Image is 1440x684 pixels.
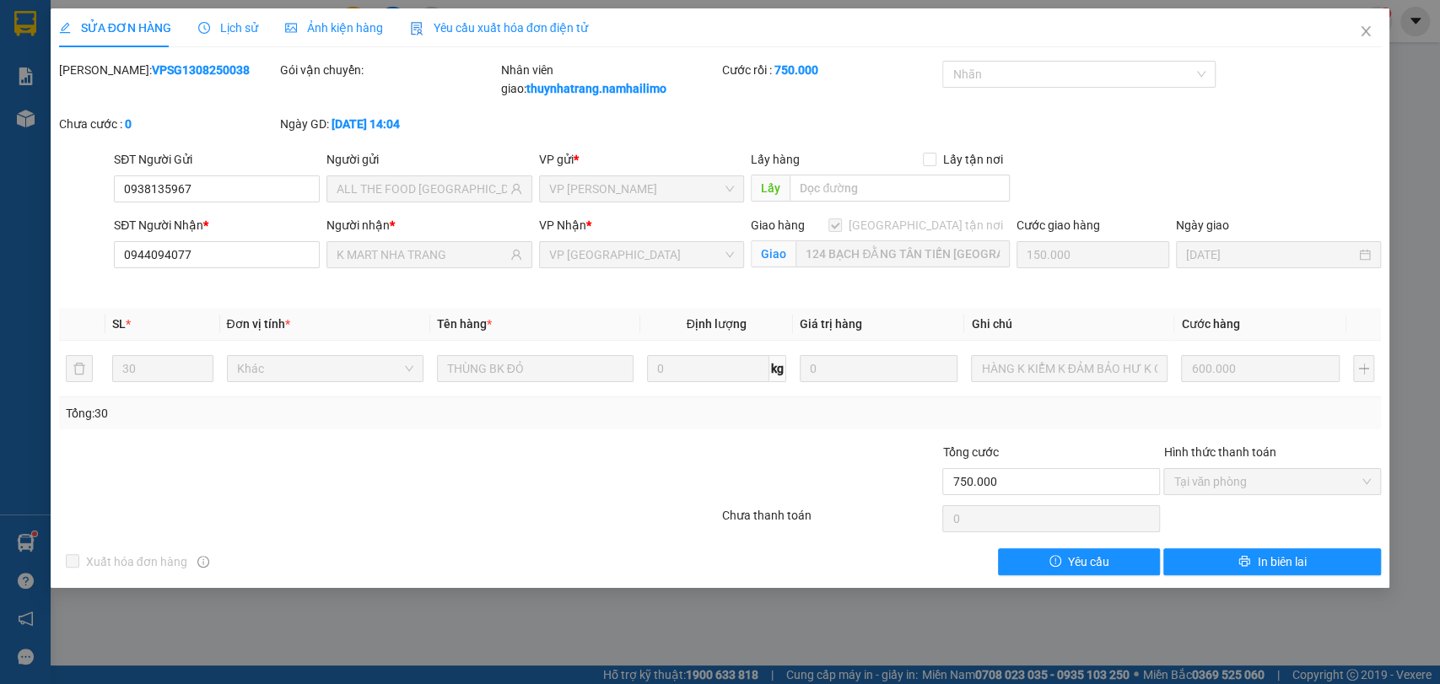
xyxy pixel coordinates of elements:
span: user [510,183,522,195]
button: printerIn biên lai [1163,548,1381,575]
span: Khác [237,356,413,381]
label: Ngày giao [1176,218,1229,232]
li: Nam Hải Limousine [8,8,245,72]
button: delete [66,355,93,382]
input: Giao tận nơi [796,240,1010,267]
span: VP Phạm Ngũ Lão [549,176,735,202]
div: SĐT Người Nhận [114,216,320,234]
label: Cước giao hàng [1017,218,1100,232]
div: VP gửi [539,150,745,169]
label: Hình thức thanh toán [1163,445,1276,459]
span: In biên lai [1257,552,1306,571]
b: 750.000 [774,63,817,77]
div: Chưa cước : [59,115,277,133]
span: Giao hàng [751,218,805,232]
span: SL [112,317,126,331]
button: exclamation-circleYêu cầu [998,548,1160,575]
span: VP Nhận [539,218,586,232]
button: plus [1353,355,1374,382]
span: Lịch sử [198,21,258,35]
div: Chưa thanh toán [720,506,941,536]
input: Ngày giao [1186,245,1356,264]
span: Đơn vị tính [227,317,290,331]
span: Cước hàng [1181,317,1239,331]
input: Cước giao hàng [1017,241,1169,268]
span: close [1359,24,1373,38]
span: VP Nha Trang [549,242,735,267]
span: Lấy tận nơi [936,150,1010,169]
span: printer [1238,555,1250,568]
span: Yêu cầu [1068,552,1109,571]
span: Xuất hóa đơn hàng [79,552,194,571]
b: 0 [125,117,132,131]
button: Close [1342,8,1389,56]
div: [PERSON_NAME]: [59,61,277,79]
li: VP VP [PERSON_NAME] Lão [116,91,224,147]
span: [GEOGRAPHIC_DATA] tận nơi [842,216,1010,234]
span: Tổng cước [942,445,998,459]
span: Ảnh kiện hàng [285,21,383,35]
div: Tổng: 30 [66,404,557,423]
b: VPSG1308250038 [152,63,250,77]
input: Tên người nhận [337,245,507,264]
span: SỬA ĐƠN HÀNG [59,21,171,35]
b: thuynhatrang.namhailimo [526,82,666,95]
input: Dọc đường [790,175,1010,202]
div: Ngày GD: [280,115,498,133]
th: Ghi chú [964,308,1174,341]
span: Giá trị hàng [800,317,862,331]
span: picture [285,22,297,34]
span: Định lượng [687,317,747,331]
input: Tên người gửi [337,180,507,198]
span: Yêu cầu xuất hóa đơn điện tử [410,21,588,35]
span: Tại văn phòng [1173,469,1371,494]
span: user [510,249,522,261]
span: info-circle [197,556,209,568]
div: SĐT Người Gửi [114,150,320,169]
div: Nhân viên giao: [501,61,719,98]
input: 0 [1181,355,1340,382]
input: Ghi Chú [971,355,1168,382]
div: Gói vận chuyển: [280,61,498,79]
span: Giao [751,240,796,267]
img: icon [410,22,423,35]
li: VP VP [GEOGRAPHIC_DATA] [8,91,116,147]
span: kg [769,355,786,382]
div: Cước rồi : [721,61,939,79]
b: [DATE] 14:04 [332,117,400,131]
input: VD: Bàn, Ghế [437,355,634,382]
span: edit [59,22,71,34]
div: Người nhận [326,216,532,234]
span: Lấy hàng [751,153,800,166]
span: Tên hàng [437,317,492,331]
span: Lấy [751,175,790,202]
span: clock-circle [198,22,210,34]
span: exclamation-circle [1049,555,1061,568]
div: Người gửi [326,150,532,169]
img: logo.jpg [8,8,67,67]
input: 0 [800,355,958,382]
